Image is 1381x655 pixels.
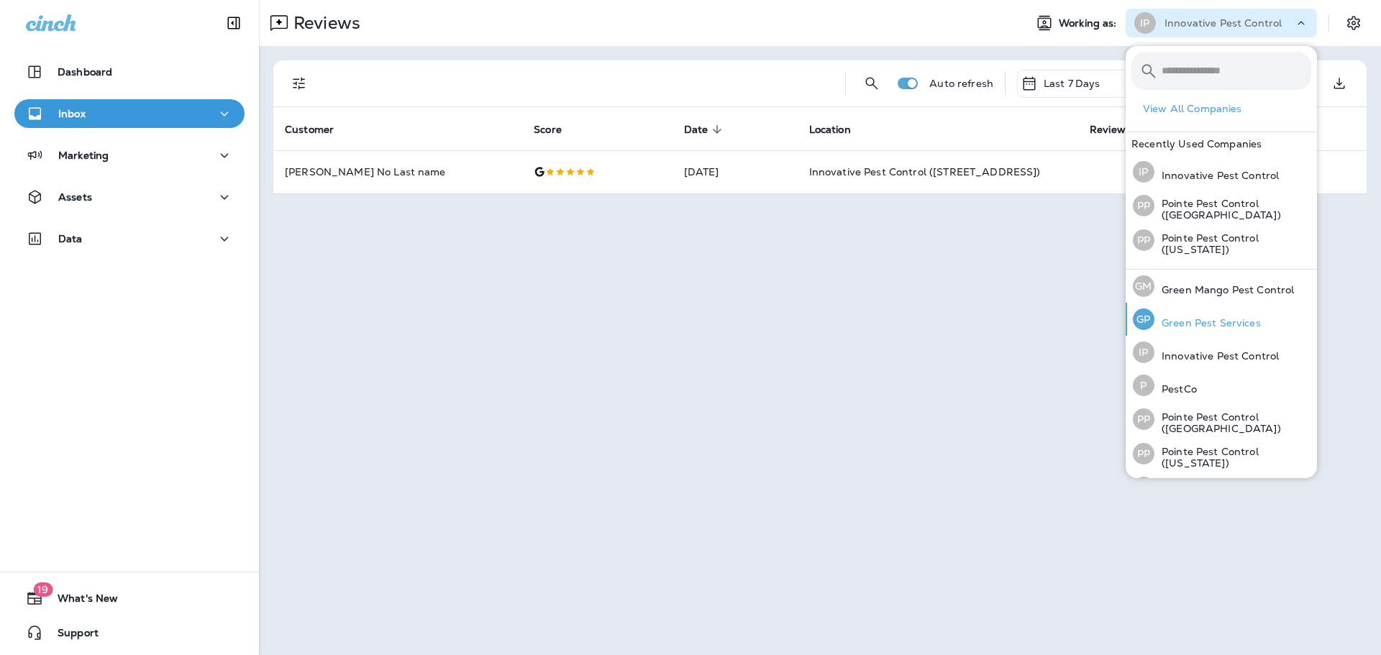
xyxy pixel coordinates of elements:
p: Assets [58,191,92,203]
span: Date [684,123,727,136]
p: Innovative Pest Control [1154,350,1279,362]
div: GP [1133,308,1154,330]
button: PPestCo [1126,369,1317,402]
span: Score [534,123,580,136]
div: PP [1133,477,1154,498]
span: 19 [33,582,53,597]
button: PPPointe Pest Control ([GEOGRAPHIC_DATA]) [1126,188,1317,223]
div: GM [1133,275,1154,297]
p: Last 7 Days [1044,78,1100,89]
span: Customer [285,123,352,136]
span: Location [809,124,851,136]
p: Pointe Pest Control ([GEOGRAPHIC_DATA]) [1154,198,1311,221]
td: [DATE] [673,150,798,193]
button: View All Companies [1137,98,1317,120]
button: IPInnovative Pest Control [1126,155,1317,188]
p: Dashboard [58,66,112,78]
span: Working as: [1059,17,1120,29]
p: Pointe Pest Control ([GEOGRAPHIC_DATA]) [1154,411,1311,434]
button: Marketing [14,141,245,170]
button: GPGreen Pest Services [1126,303,1317,336]
div: P [1133,375,1154,396]
p: Inbox [58,108,86,119]
button: Dashboard [14,58,245,86]
button: Search Reviews [857,69,886,98]
span: Support [43,627,99,644]
div: IP [1134,12,1156,34]
div: IP [1133,342,1154,363]
div: Recently Used Companies [1126,132,1317,155]
button: 19What's New [14,584,245,613]
span: Score [534,124,562,136]
span: What's New [43,592,118,610]
button: Export as CSV [1325,69,1354,98]
span: Location [809,123,870,136]
button: Data [14,224,245,253]
p: Green Mango Pest Control [1154,284,1294,296]
button: Collapse Sidebar [214,9,254,37]
div: PP [1133,229,1154,251]
div: PP [1133,443,1154,464]
p: Reviews [288,12,360,34]
span: Customer [285,124,334,136]
p: [PERSON_NAME] No Last name [285,166,511,178]
button: PPPointe Pest Control ([US_STATE]) [1126,223,1317,257]
button: IPInnovative Pest Control [1126,336,1317,369]
p: PestCo [1154,383,1197,395]
button: Assets [14,183,245,211]
span: Innovative Pest Control ([STREET_ADDRESS]) [809,165,1041,178]
button: Filters [285,69,314,98]
p: Auto refresh [929,78,993,89]
button: PPPointe Pest Control (PNW) [1126,471,1317,504]
div: PP [1133,195,1154,216]
p: Innovative Pest Control [1164,17,1282,29]
div: PP [1133,408,1154,430]
span: Review Comment [1090,124,1177,136]
p: Pointe Pest Control ([US_STATE]) [1154,446,1311,469]
p: Green Pest Services [1154,317,1261,329]
span: Date [684,124,708,136]
div: IP [1133,161,1154,183]
p: Pointe Pest Control ([US_STATE]) [1154,232,1311,255]
button: PPPointe Pest Control ([US_STATE]) [1126,436,1317,471]
p: Data [58,233,83,244]
p: Innovative Pest Control [1154,170,1279,181]
button: Support [14,618,245,647]
button: PPPointe Pest Control ([GEOGRAPHIC_DATA]) [1126,402,1317,436]
p: Marketing [58,150,109,161]
button: Inbox [14,99,245,128]
button: Settings [1341,10,1367,36]
span: Review Comment [1090,123,1196,136]
button: GMGreen Mango Pest Control [1126,270,1317,303]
